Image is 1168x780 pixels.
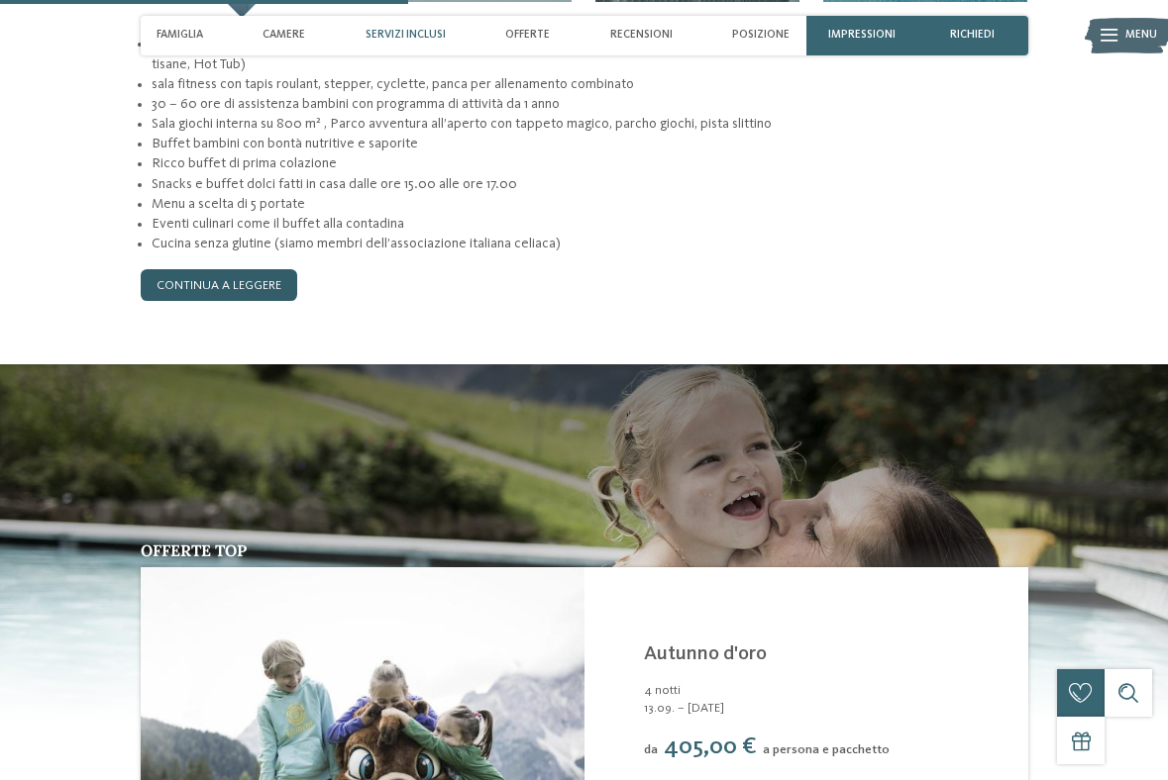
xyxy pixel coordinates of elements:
[644,700,1009,718] span: 13.09. – [DATE]
[152,114,1027,134] li: Sala giochi interna su 800 m² , Parco avventura all’aperto con tappeto magico, parcho giochi, pis...
[157,29,203,42] span: Famiglia
[505,29,550,42] span: Offerte
[610,29,673,42] span: Recensioni
[152,134,1027,153] li: Buffet bambini con bontà nutritive e saporite
[152,94,1027,114] li: 30 – 60 ore di assistenza bambini con programma di attività da 1 anno
[644,644,767,664] a: Autunno d'oro
[732,29,790,42] span: Posizione
[141,269,297,301] a: continua a leggere
[263,29,305,42] span: Camere
[763,743,890,756] span: a persona e pacchetto
[152,234,1027,253] li: Cucina senza glutine (siamo membri dell’associazione italiana celiaca)
[644,743,658,756] span: da
[152,174,1027,194] li: Snacks e buffet dolci fatti in casa dalle ore 15.00 alle ore 17.00
[152,194,1027,214] li: Menu a scelta di 5 portate
[141,540,247,560] span: Offerte top
[950,29,995,42] span: richiedi
[828,29,896,42] span: Impressioni
[644,684,681,697] span: 4 notti
[152,74,1027,94] li: sala fitness con tapis roulant, stepper, cyclette, panca per allenamento combinato
[152,153,1027,173] li: Ricco buffet di prima colazione
[152,214,1027,234] li: Eventi culinari come il buffet alla contadina
[664,735,757,759] span: 405,00 €
[366,29,446,42] span: Servizi inclusi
